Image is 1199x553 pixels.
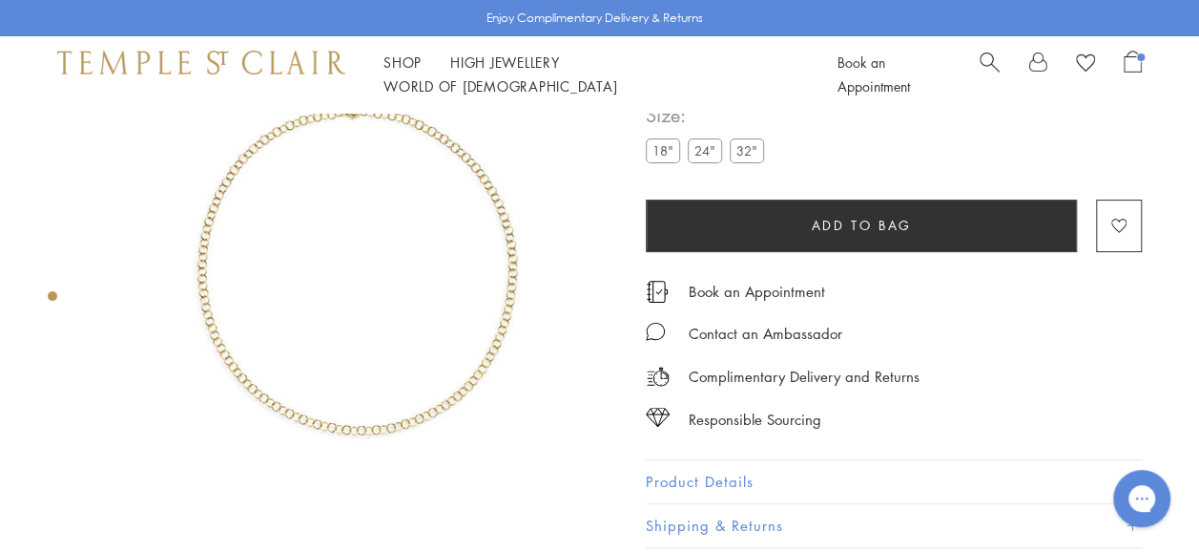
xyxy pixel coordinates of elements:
a: Book an Appointment [837,53,910,96]
img: icon_delivery.svg [646,365,670,389]
img: icon_appointment.svg [646,281,669,303]
a: Book an Appointment [689,281,825,302]
a: World of [DEMOGRAPHIC_DATA]World of [DEMOGRAPHIC_DATA] [383,76,617,96]
label: 24" [688,138,722,162]
label: 32" [730,138,764,162]
div: Responsible Sourcing [689,408,821,432]
div: Product gallery navigation [48,287,57,316]
button: Shipping & Returns [646,504,1142,547]
img: MessageIcon-01_2.svg [646,322,665,341]
nav: Main navigation [383,51,795,98]
a: View Wishlist [1076,51,1095,79]
iframe: Gorgias live chat messenger [1104,463,1180,534]
a: ShopShop [383,53,422,72]
img: icon_sourcing.svg [646,408,670,427]
div: Contact an Ambassador [689,322,842,346]
span: Add to bag [812,215,912,236]
img: Temple St. Clair [57,51,345,74]
a: Search [980,51,1000,98]
span: Size: [646,99,772,131]
a: Open Shopping Bag [1124,51,1142,98]
a: High JewelleryHigh Jewellery [450,53,560,72]
p: Enjoy Complimentary Delivery & Returns [486,9,703,28]
label: 18" [646,138,680,162]
button: Add to bag [646,200,1077,252]
button: Product Details [646,460,1142,503]
p: Complimentary Delivery and Returns [689,365,920,389]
